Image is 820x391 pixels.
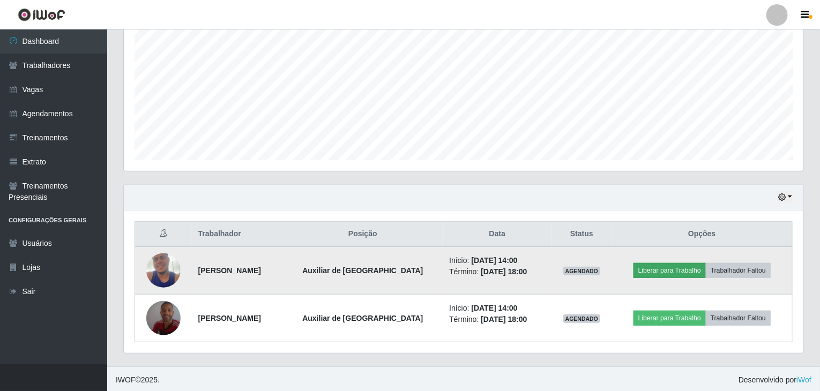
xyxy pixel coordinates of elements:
li: Término: [449,266,545,277]
span: IWOF [116,375,136,384]
th: Trabalhador [192,222,283,247]
time: [DATE] 18:00 [481,267,527,276]
button: Trabalhador Faltou [706,263,771,278]
time: [DATE] 18:00 [481,315,527,324]
th: Data [443,222,551,247]
span: AGENDADO [563,267,601,275]
time: [DATE] 14:00 [472,304,518,312]
th: Posição [282,222,443,247]
strong: Auxiliar de [GEOGRAPHIC_DATA] [302,314,423,322]
li: Início: [449,303,545,314]
a: iWof [796,375,811,384]
strong: [PERSON_NAME] [198,314,261,322]
th: Status [551,222,612,247]
li: Início: [449,255,545,266]
img: 1753400047633.jpeg [146,288,181,349]
span: Desenvolvido por [739,374,811,386]
button: Liberar para Trabalho [633,263,706,278]
li: Término: [449,314,545,325]
strong: Auxiliar de [GEOGRAPHIC_DATA] [302,266,423,275]
span: © 2025 . [116,374,160,386]
img: 1751474916234.jpeg [146,240,181,301]
strong: [PERSON_NAME] [198,266,261,275]
button: Liberar para Trabalho [633,311,706,326]
time: [DATE] 14:00 [472,256,518,265]
img: CoreUI Logo [18,8,65,21]
th: Opções [612,222,793,247]
span: AGENDADO [563,314,601,323]
button: Trabalhador Faltou [706,311,771,326]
